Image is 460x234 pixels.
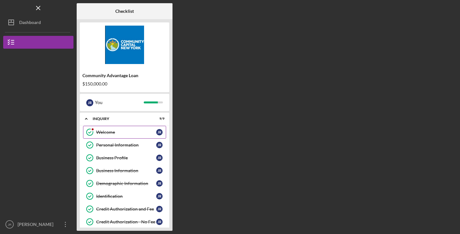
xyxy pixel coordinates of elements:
[156,193,163,199] div: J R
[83,190,166,203] a: IdentificationJR
[115,9,134,14] b: Checklist
[96,219,156,224] div: Credit Authorization - No Fee
[96,194,156,199] div: Identification
[156,206,163,212] div: J R
[83,151,166,164] a: Business ProfileJR
[83,215,166,228] a: Credit Authorization - No FeeJR
[8,223,11,226] text: JR
[156,180,163,187] div: J R
[156,142,163,148] div: J R
[156,155,163,161] div: J R
[3,218,73,231] button: JR[PERSON_NAME]
[19,16,41,30] div: Dashboard
[83,177,166,190] a: Demographic InformationJR
[153,117,165,121] div: 9 / 9
[96,168,156,173] div: Business Information
[82,81,167,86] div: $150,000.00
[95,97,144,108] div: You
[156,129,163,135] div: J R
[83,164,166,177] a: Business InformationJR
[156,167,163,174] div: J R
[80,26,169,64] img: Product logo
[96,155,156,160] div: Business Profile
[86,99,93,106] div: J R
[3,16,73,29] button: Dashboard
[96,206,156,212] div: Credit Authorization and Fee
[83,203,166,215] a: Credit Authorization and FeeJR
[96,130,156,135] div: Welcome
[83,126,166,139] a: WelcomeJR
[96,142,156,148] div: Personal Information
[16,218,57,232] div: [PERSON_NAME]
[82,73,167,78] div: Community Advantage Loan
[156,219,163,225] div: J R
[93,117,149,121] div: Inquiry
[83,139,166,151] a: Personal InformationJR
[96,181,156,186] div: Demographic Information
